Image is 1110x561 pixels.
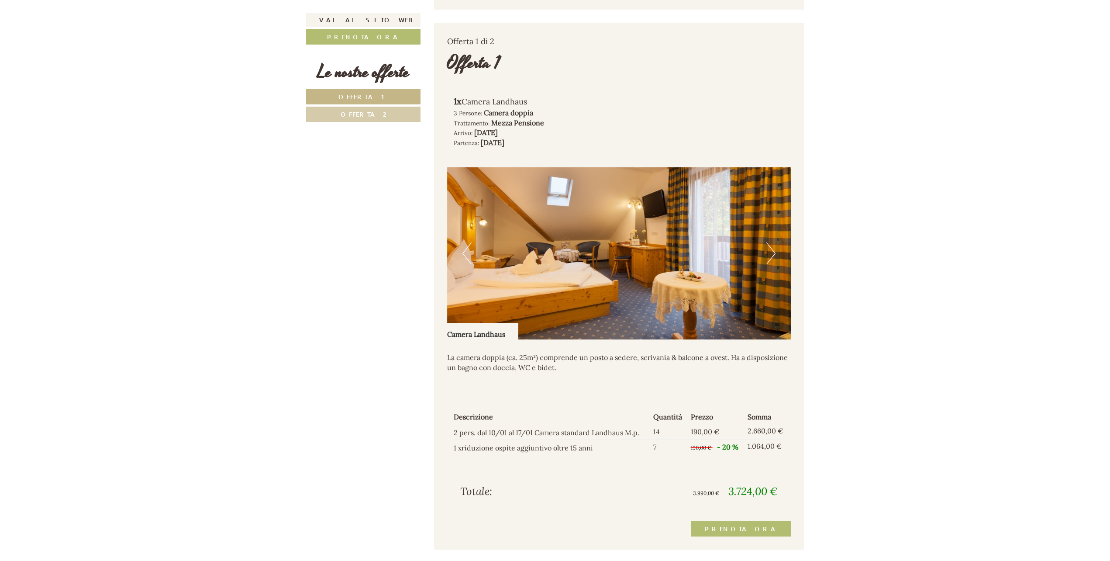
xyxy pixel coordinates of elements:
[447,167,791,339] img: image
[744,410,785,424] th: Somma
[447,36,494,46] span: Offerta 1 di 2
[728,485,778,498] span: 3.724,00 €
[691,427,719,436] span: 190,00 €
[717,443,738,451] span: - 20 %
[454,129,472,137] small: Arrivo:
[454,95,606,108] div: Camera Landhaus
[691,521,791,537] a: Prenota ora
[462,242,472,264] button: Previous
[341,110,386,118] span: Offerta 2
[650,440,687,455] td: 7
[744,440,785,455] td: 1.064,00 €
[481,138,504,147] b: [DATE]
[447,51,500,76] div: Offerta 1
[693,490,719,496] span: 3.990,00 €
[447,323,518,339] div: Camera Landhaus
[454,96,462,107] b: 1x
[454,119,490,127] small: Trattamento:
[454,424,650,440] td: 2 pers. dal 10/01 al 17/01 Camera standard Landhaus M.p.
[454,109,482,117] small: 3 Persone:
[454,139,479,147] small: Partenza:
[691,444,711,451] span: 190,00 €
[650,424,687,440] td: 14
[338,93,389,101] span: Offerta 1
[306,13,421,27] a: Vai al sito web
[687,410,744,424] th: Prezzo
[744,424,785,440] td: 2.660,00 €
[491,118,544,127] b: Mezza Pensione
[447,353,791,373] p: La camera doppia (ca. 25m²) comprende un posto a sedere, scrivania & balcone a ovest. Ha a dispos...
[766,242,776,264] button: Next
[454,440,650,455] td: 1 xriduzione ospite aggiuntivo oltre 15 anni
[650,410,687,424] th: Quantità
[454,410,650,424] th: Descrizione
[474,128,498,137] b: [DATE]
[306,29,421,45] a: Prenota ora
[454,484,619,499] div: Totale:
[484,108,533,117] b: Camera doppia
[306,60,421,85] div: Le nostre offerte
